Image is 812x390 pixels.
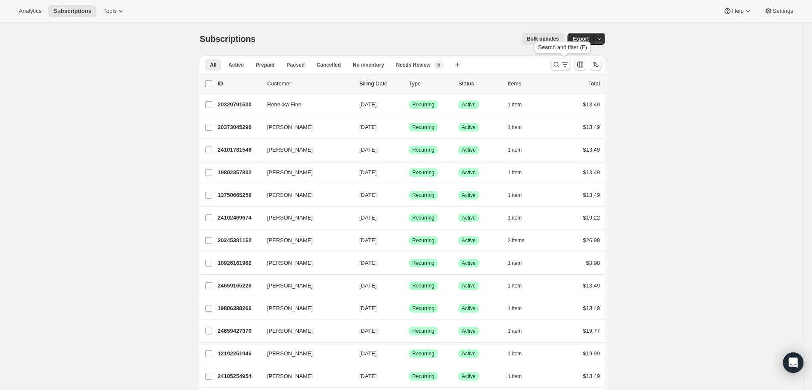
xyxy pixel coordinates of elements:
[218,348,600,360] div: 12192251946[PERSON_NAME][DATE]SuccessRecurringSuccessActive1 item$19.99
[583,124,600,130] span: $13.49
[262,120,347,134] button: [PERSON_NAME]
[353,62,384,68] span: No inventory
[103,8,116,15] span: Tools
[462,169,476,176] span: Active
[228,62,244,68] span: Active
[359,237,377,243] span: [DATE]
[218,325,600,337] div: 24659427370[PERSON_NAME][DATE]SuccessRecurringSuccessActive1 item$19.77
[508,189,531,201] button: 1 item
[588,79,600,88] p: Total
[508,144,531,156] button: 1 item
[218,189,600,201] div: 13750665258[PERSON_NAME][DATE]SuccessRecurringSuccessActive1 item$13.49
[267,100,301,109] span: Rebekka Fine
[262,166,347,179] button: [PERSON_NAME]
[218,327,260,335] p: 24659427370
[508,237,524,244] span: 2 items
[218,100,260,109] p: 20329791530
[508,373,522,380] span: 1 item
[462,214,476,221] span: Active
[527,35,559,42] span: Bulk updates
[218,212,600,224] div: 24102469674[PERSON_NAME][DATE]SuccessRecurringSuccessActive1 item$19.22
[262,234,347,247] button: [PERSON_NAME]
[267,79,352,88] p: Customer
[412,101,434,108] span: Recurring
[359,147,377,153] span: [DATE]
[218,214,260,222] p: 24102469674
[218,123,260,132] p: 20373045290
[550,59,571,70] button: Search and filter results
[218,235,600,246] div: 20245381162[PERSON_NAME][DATE]SuccessRecurringSuccessActive2 items$26.98
[267,327,313,335] span: [PERSON_NAME]
[462,328,476,334] span: Active
[508,370,531,382] button: 1 item
[262,188,347,202] button: [PERSON_NAME]
[412,373,434,380] span: Recurring
[412,350,434,357] span: Recurring
[508,325,531,337] button: 1 item
[732,8,743,15] span: Help
[317,62,341,68] span: Cancelled
[286,62,305,68] span: Paused
[412,237,434,244] span: Recurring
[218,257,600,269] div: 10926161962[PERSON_NAME][DATE]SuccessRecurringSuccessActive1 item$8.98
[262,324,347,338] button: [PERSON_NAME]
[508,169,522,176] span: 1 item
[359,260,377,266] span: [DATE]
[451,59,464,71] button: Create new view
[267,236,313,245] span: [PERSON_NAME]
[218,144,600,156] div: 24101781546[PERSON_NAME][DATE]SuccessRecurringSuccessActive1 item$13.49
[218,282,260,290] p: 24659165226
[218,302,600,314] div: 19806388266[PERSON_NAME][DATE]SuccessRecurringSuccessActive1 item$13.49
[508,121,531,133] button: 1 item
[409,79,451,88] div: Type
[218,79,600,88] div: IDCustomerBilling DateTypeStatusItemsTotal
[583,373,600,379] span: $13.49
[583,101,600,108] span: $13.49
[412,124,434,131] span: Recurring
[583,328,600,334] span: $19.77
[508,282,522,289] span: 1 item
[267,146,313,154] span: [PERSON_NAME]
[218,121,600,133] div: 20373045290[PERSON_NAME][DATE]SuccessRecurringSuccessActive1 item$13.49
[359,101,377,108] span: [DATE]
[14,5,47,17] button: Analytics
[267,304,313,313] span: [PERSON_NAME]
[583,147,600,153] span: $13.49
[262,347,347,361] button: [PERSON_NAME]
[759,5,798,17] button: Settings
[412,147,434,153] span: Recurring
[218,146,260,154] p: 24101781546
[412,214,434,221] span: Recurring
[462,192,476,199] span: Active
[267,349,313,358] span: [PERSON_NAME]
[718,5,757,17] button: Help
[218,370,600,382] div: 24105254954[PERSON_NAME][DATE]SuccessRecurringSuccessActive1 item$13.49
[412,305,434,312] span: Recurring
[48,5,96,17] button: Subscriptions
[508,214,522,221] span: 1 item
[267,372,313,381] span: [PERSON_NAME]
[583,169,600,176] span: $13.49
[508,257,531,269] button: 1 item
[412,328,434,334] span: Recurring
[508,99,531,111] button: 1 item
[359,214,377,221] span: [DATE]
[590,59,602,70] button: Sort the results
[462,147,476,153] span: Active
[218,99,600,111] div: 20329791530Rebekka Fine[DATE]SuccessRecurringSuccessActive1 item$13.49
[267,282,313,290] span: [PERSON_NAME]
[573,35,589,42] span: Export
[508,305,522,312] span: 1 item
[586,260,600,266] span: $8.98
[359,373,377,379] span: [DATE]
[574,59,586,70] button: Customize table column order and visibility
[583,282,600,289] span: $13.49
[462,237,476,244] span: Active
[508,147,522,153] span: 1 item
[210,62,216,68] span: All
[508,79,550,88] div: Items
[262,369,347,383] button: [PERSON_NAME]
[412,260,434,267] span: Recurring
[359,169,377,176] span: [DATE]
[508,328,522,334] span: 1 item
